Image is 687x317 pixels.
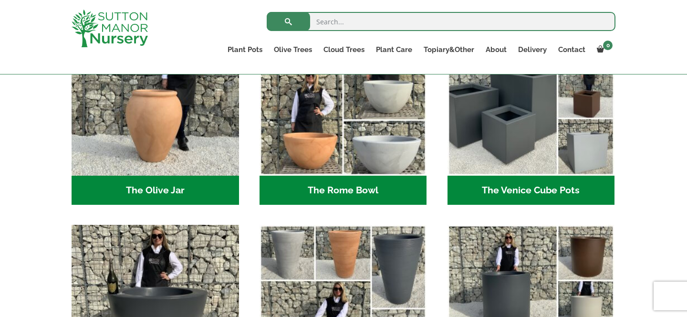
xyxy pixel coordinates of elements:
[268,43,318,56] a: Olive Trees
[222,43,268,56] a: Plant Pots
[512,43,552,56] a: Delivery
[603,41,613,50] span: 0
[448,176,615,205] h2: The Venice Cube Pots
[448,8,615,176] img: The Venice Cube Pots
[591,43,615,56] a: 0
[72,176,239,205] h2: The Olive Jar
[260,8,427,205] a: Visit product category The Rome Bowl
[260,8,427,176] img: The Rome Bowl
[480,43,512,56] a: About
[370,43,418,56] a: Plant Care
[267,12,615,31] input: Search...
[448,8,615,205] a: Visit product category The Venice Cube Pots
[72,10,148,47] img: logo
[318,43,370,56] a: Cloud Trees
[552,43,591,56] a: Contact
[72,8,239,176] img: The Olive Jar
[418,43,480,56] a: Topiary&Other
[72,8,239,205] a: Visit product category The Olive Jar
[260,176,427,205] h2: The Rome Bowl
